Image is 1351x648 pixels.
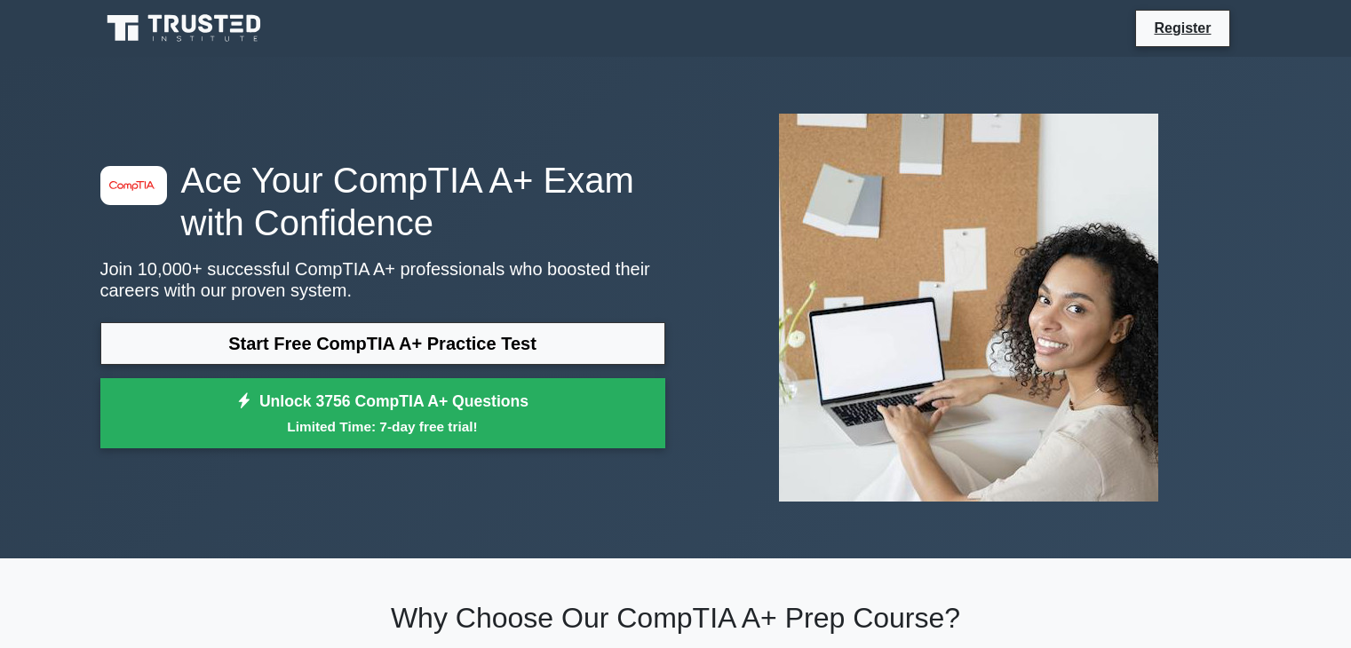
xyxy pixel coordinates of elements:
h1: Ace Your CompTIA A+ Exam with Confidence [100,159,665,244]
small: Limited Time: 7-day free trial! [123,416,643,437]
a: Start Free CompTIA A+ Practice Test [100,322,665,365]
p: Join 10,000+ successful CompTIA A+ professionals who boosted their careers with our proven system. [100,258,665,301]
h2: Why Choose Our CompTIA A+ Prep Course? [100,601,1252,635]
a: Unlock 3756 CompTIA A+ QuestionsLimited Time: 7-day free trial! [100,378,665,449]
a: Register [1143,17,1221,39]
